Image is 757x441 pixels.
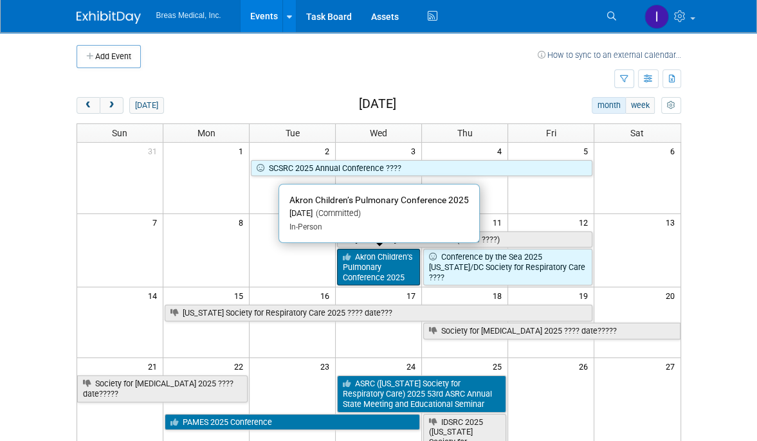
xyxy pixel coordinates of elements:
span: 11 [491,214,507,230]
button: next [100,97,123,114]
span: Fri [546,128,556,138]
span: Sat [630,128,644,138]
span: 24 [405,358,421,374]
button: [DATE] [129,97,163,114]
span: (Committed) [313,208,361,218]
span: 26 [578,358,594,374]
span: 14 [147,287,163,303]
button: week [625,97,655,114]
img: Inga Dolezar [644,4,669,29]
span: 12 [578,214,594,230]
span: 23 [319,358,335,374]
img: ExhibitDay [77,11,141,24]
a: [US_STATE] Society for Respiratory Care 2025 ???? date??? [165,305,592,321]
span: 5 [582,143,594,159]
span: Sun [112,128,127,138]
span: 19 [578,287,594,303]
span: 7 [151,214,163,230]
a: Akron Children’s Pulmonary Conference 2025 [337,249,420,285]
span: 2 [324,143,335,159]
h2: [DATE] [359,97,396,111]
a: SCSRC 2025 Annual Conference ???? [251,160,592,177]
a: PAMES 2025 Conference [165,414,420,431]
a: How to sync to an external calendar... [538,50,681,60]
span: Mon [197,128,215,138]
button: prev [77,97,100,114]
button: Add Event [77,45,141,68]
span: 13 [664,214,680,230]
span: Tue [286,128,300,138]
span: Wed [370,128,387,138]
span: Akron Children’s Pulmonary Conference 2025 [289,195,469,205]
a: Conference by the Sea 2025 [US_STATE]/DC Society for Respiratory Care ???? [423,249,592,285]
a: ASRC ([US_STATE] Society for Respiratory Care) 2025 53rd ASRC Annual State Meeting and Educationa... [337,375,506,412]
span: 27 [664,358,680,374]
span: 16 [319,287,335,303]
span: 4 [496,143,507,159]
span: 18 [491,287,507,303]
span: 17 [405,287,421,303]
span: 20 [664,287,680,303]
i: Personalize Calendar [667,102,675,110]
span: 3 [410,143,421,159]
span: 25 [491,358,507,374]
span: 22 [233,358,249,374]
span: 31 [147,143,163,159]
a: Society for [MEDICAL_DATA] 2025 ???? date????? [77,375,248,402]
span: 15 [233,287,249,303]
span: 21 [147,358,163,374]
span: 1 [237,143,249,159]
span: Thu [457,128,473,138]
button: month [592,97,626,114]
div: [DATE] [289,208,469,219]
span: In-Person [289,222,322,231]
a: Society for [MEDICAL_DATA] 2025 ???? date????? [423,323,680,339]
span: Breas Medical, Inc. [156,11,221,20]
span: 8 [237,214,249,230]
button: myCustomButton [661,97,680,114]
span: 6 [669,143,680,159]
